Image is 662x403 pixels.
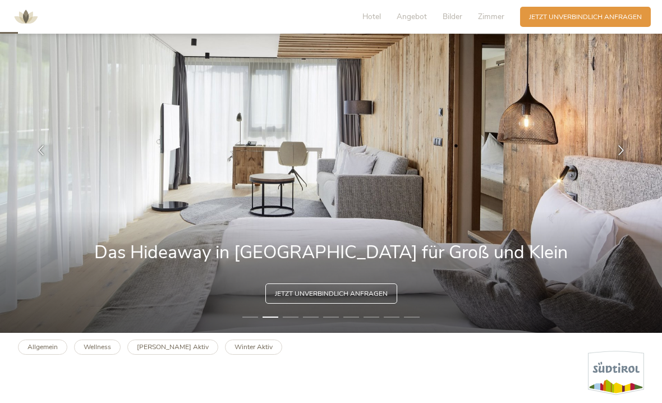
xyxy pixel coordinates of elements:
[529,12,642,22] span: Jetzt unverbindlich anfragen
[27,342,58,351] b: Allgemein
[397,11,427,22] span: Angebot
[74,340,121,355] a: Wellness
[225,340,282,355] a: Winter Aktiv
[137,342,209,351] b: [PERSON_NAME] Aktiv
[9,13,43,20] a: AMONTI & LUNARIS Wellnessresort
[18,340,67,355] a: Allgemein
[275,289,388,299] span: Jetzt unverbindlich anfragen
[443,11,462,22] span: Bilder
[478,11,504,22] span: Zimmer
[84,342,111,351] b: Wellness
[362,11,381,22] span: Hotel
[127,340,218,355] a: [PERSON_NAME] Aktiv
[588,351,644,395] img: Südtirol
[235,342,273,351] b: Winter Aktiv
